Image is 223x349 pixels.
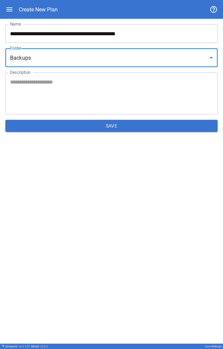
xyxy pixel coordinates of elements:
[1,345,4,347] img: Drivepoint
[40,345,48,348] span: v 5.0.2
[10,45,21,51] label: Folder
[5,120,218,132] button: Save
[19,345,30,348] span: v 6.0.105
[31,345,48,348] div: Model
[10,21,21,27] label: Name
[5,48,218,67] div: Backups
[10,69,31,75] label: Description
[5,345,30,348] div: Drivepoint
[19,6,58,13] div: Create New Plan
[205,345,222,348] div: Love Wellness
